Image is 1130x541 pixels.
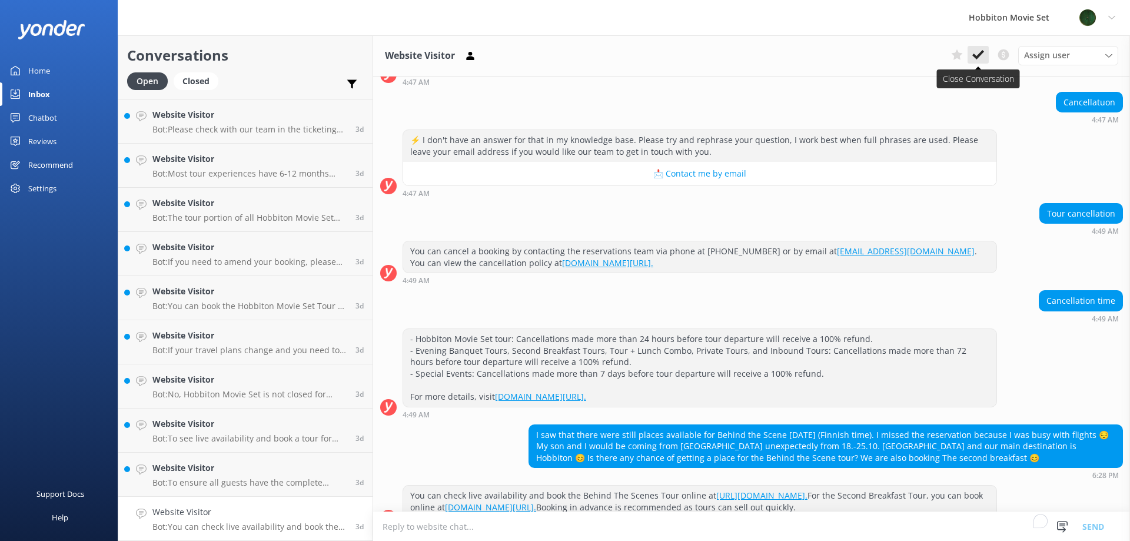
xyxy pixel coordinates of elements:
[355,168,364,178] span: Oct 07 2025 09:18pm (UTC +13:00) Pacific/Auckland
[152,462,347,474] h4: Website Visitor
[152,197,347,210] h4: Website Visitor
[152,522,347,532] p: Bot: You can check live availability and book the Behind The Scenes Tour online at [URL][DOMAIN_N...
[403,189,997,197] div: Oct 07 2025 04:47am (UTC +13:00) Pacific/Auckland
[373,512,1130,541] textarea: To enrich screen reader interactions, please activate Accessibility in Grammarly extension settings
[118,364,373,409] a: Website VisitorBot:No, Hobbiton Movie Set is not closed for restoration. Tours are continuing thr...
[1040,204,1122,224] div: Tour cancellation
[1079,9,1096,26] img: 34-1625720359.png
[1056,115,1123,124] div: Oct 07 2025 04:47am (UTC +13:00) Pacific/Auckland
[152,301,347,311] p: Bot: You can book the Hobbiton Movie Set Tour & Lunch Combo online by visiting [DOMAIN_NAME][URL]...
[403,486,996,517] div: You can check live availability and book the Behind The Scenes Tour online at For the Second Brea...
[28,177,56,200] div: Settings
[28,59,50,82] div: Home
[529,425,1122,468] div: I saw that there were still places available for Behind the Scene [DATE] (Finnish time). I missed...
[1039,291,1122,311] div: Cancellation time
[127,72,168,90] div: Open
[355,522,364,532] span: Oct 07 2025 06:28pm (UTC +13:00) Pacific/Auckland
[28,82,50,106] div: Inbox
[36,482,84,506] div: Support Docs
[403,411,430,419] strong: 4:49 AM
[152,124,347,135] p: Bot: Please check with our team in the ticketing office on the day of your tour. If there is avai...
[403,190,430,197] strong: 4:47 AM
[152,477,347,488] p: Bot: To ensure all guests have the complete experience, the only way to access the Hobbiton Movie...
[1024,49,1070,62] span: Assign user
[118,188,373,232] a: Website VisitorBot:The tour portion of all Hobbiton Movie Set tour experiences is approximately 2...
[355,124,364,134] span: Oct 07 2025 09:32pm (UTC +13:00) Pacific/Auckland
[1018,46,1118,65] div: Assign User
[28,130,56,153] div: Reviews
[355,213,364,223] span: Oct 07 2025 08:39pm (UTC +13:00) Pacific/Auckland
[152,329,347,342] h4: Website Visitor
[1039,227,1123,235] div: Oct 07 2025 04:49am (UTC +13:00) Pacific/Auckland
[152,108,347,121] h4: Website Visitor
[28,153,73,177] div: Recommend
[28,106,57,130] div: Chatbot
[174,72,218,90] div: Closed
[403,162,996,185] button: 📩 Contact me by email
[562,257,653,268] a: [DOMAIN_NAME][URL].
[495,391,586,402] a: [DOMAIN_NAME][URL].
[1092,316,1119,323] strong: 4:49 AM
[403,276,997,284] div: Oct 07 2025 04:49am (UTC +13:00) Pacific/Auckland
[403,277,430,284] strong: 4:49 AM
[152,345,347,356] p: Bot: If your travel plans change and you need to amend your booking, please contact our team at [...
[403,329,996,407] div: - Hobbiton Movie Set tour: Cancellations made more than 24 hours before tour departure will recei...
[1092,117,1119,124] strong: 4:47 AM
[355,345,364,355] span: Oct 07 2025 07:35pm (UTC +13:00) Pacific/Auckland
[118,276,373,320] a: Website VisitorBot:You can book the Hobbiton Movie Set Tour & Lunch Combo online by visiting [DOM...
[355,389,364,399] span: Oct 07 2025 07:08pm (UTC +13:00) Pacific/Auckland
[118,320,373,364] a: Website VisitorBot:If your travel plans change and you need to amend your booking, please contact...
[403,241,996,273] div: You can cancel a booking by contacting the reservations team via phone at [PHONE_NUMBER] or by em...
[403,78,997,86] div: Oct 07 2025 04:47am (UTC +13:00) Pacific/Auckland
[118,144,373,188] a: Website VisitorBot:Most tour experiences have 6-12 months availability online. If you wish to boo...
[52,506,68,529] div: Help
[445,502,536,513] a: [DOMAIN_NAME][URL].
[152,285,347,298] h4: Website Visitor
[355,433,364,443] span: Oct 07 2025 06:36pm (UTC +13:00) Pacific/Auckland
[118,99,373,144] a: Website VisitorBot:Please check with our team in the ticketing office on the day of your tour. If...
[355,301,364,311] span: Oct 07 2025 07:55pm (UTC +13:00) Pacific/Auckland
[152,417,347,430] h4: Website Visitor
[152,168,347,179] p: Bot: Most tour experiences have 6-12 months availability online. If you wish to book for a date t...
[118,409,373,453] a: Website VisitorBot:To see live availability and book a tour for [DATE], please visit [DOMAIN_NAME...
[152,506,347,519] h4: Website Visitor
[529,471,1123,479] div: Oct 07 2025 06:28pm (UTC +13:00) Pacific/Auckland
[403,130,996,161] div: ⚡ I don't have an answer for that in my knowledge base. Please try and rephrase your question, I ...
[152,257,347,267] p: Bot: If you need to amend your booking, please contact our team at [EMAIL_ADDRESS][DOMAIN_NAME] o...
[1039,314,1123,323] div: Oct 07 2025 04:49am (UTC +13:00) Pacific/Auckland
[1092,472,1119,479] strong: 6:28 PM
[118,497,373,541] a: Website VisitorBot:You can check live availability and book the Behind The Scenes Tour online at ...
[152,213,347,223] p: Bot: The tour portion of all Hobbiton Movie Set tour experiences is approximately 2.5 hours long....
[152,389,347,400] p: Bot: No, Hobbiton Movie Set is not closed for restoration. Tours are continuing throughout the on...
[152,241,347,254] h4: Website Visitor
[837,245,975,257] a: [EMAIL_ADDRESS][DOMAIN_NAME]
[152,152,347,165] h4: Website Visitor
[355,477,364,487] span: Oct 07 2025 06:29pm (UTC +13:00) Pacific/Auckland
[403,410,997,419] div: Oct 07 2025 04:49am (UTC +13:00) Pacific/Auckland
[118,232,373,276] a: Website VisitorBot:If you need to amend your booking, please contact our team at [EMAIL_ADDRESS][...
[1092,228,1119,235] strong: 4:49 AM
[127,74,174,87] a: Open
[355,257,364,267] span: Oct 07 2025 08:30pm (UTC +13:00) Pacific/Auckland
[385,48,455,64] h3: Website Visitor
[127,44,364,67] h2: Conversations
[174,74,224,87] a: Closed
[1056,92,1122,112] div: Cancellatuon
[152,433,347,444] p: Bot: To see live availability and book a tour for [DATE], please visit [DOMAIN_NAME][URL] or cont...
[152,373,347,386] h4: Website Visitor
[403,79,430,86] strong: 4:47 AM
[716,490,807,501] a: [URL][DOMAIN_NAME].
[118,453,373,497] a: Website VisitorBot:To ensure all guests have the complete experience, the only way to access the ...
[18,20,85,39] img: yonder-white-logo.png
